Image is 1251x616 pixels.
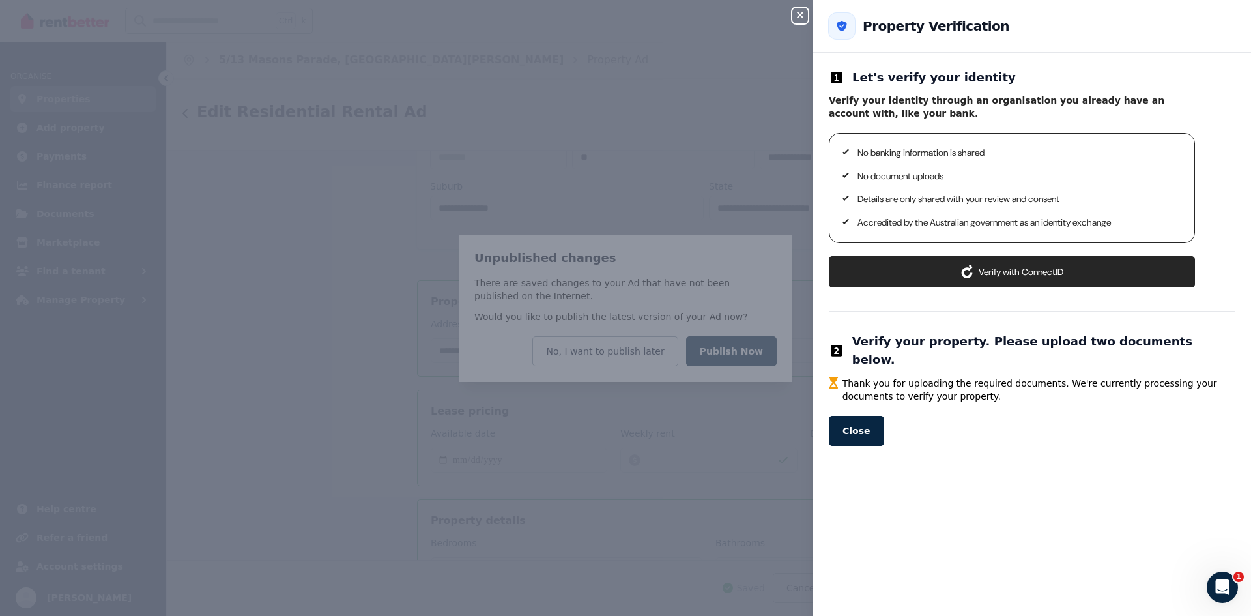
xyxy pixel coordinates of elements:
[852,332,1235,369] h2: Verify your property. Please upload two documents below.
[1233,572,1244,582] span: 1
[1207,572,1238,603] iframe: Intercom live chat
[852,68,1016,87] h2: Let's verify your identity
[863,17,1009,35] h2: Property Verification
[857,193,1179,206] p: Details are only shared with your review and consent
[857,170,1179,183] p: No document uploads
[829,416,884,446] button: Close
[857,216,1179,229] p: Accredited by the Australian government as an identity exchange
[829,95,1195,120] p: Verify your identity through an organisation you already have an account with, like your bank.
[857,147,1179,160] p: No banking information is shared
[829,256,1195,287] button: Verify with ConnectID
[842,377,1235,403] span: Thank you for uploading the required documents. We're currently processing your documents to veri...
